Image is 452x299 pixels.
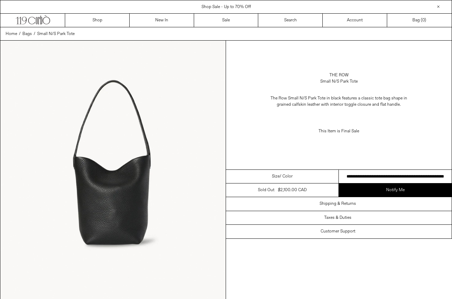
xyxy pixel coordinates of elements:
[194,14,259,27] a: Sale
[422,18,425,23] span: 0
[258,14,323,27] a: Search
[422,17,426,23] span: )
[339,183,452,197] a: Notify Me
[130,14,194,27] a: New In
[34,31,35,37] span: /
[201,4,251,10] a: Shop Sale - Up to 70% Off
[321,229,355,234] h3: Customer Support
[323,14,387,27] a: Account
[324,215,351,220] h3: Taxes & Duties
[320,78,358,85] div: Small N/S Park Tote
[258,187,274,193] div: Sold out
[65,14,130,27] a: Shop
[387,14,452,27] a: Bag ()
[280,173,293,180] span: / Color
[22,31,32,37] a: Bags
[19,31,21,37] span: /
[269,92,409,111] p: The Row Small N/S Park Tote in black features a c
[37,31,75,37] a: Small N/S Park Tote
[6,31,17,37] a: Home
[319,128,359,134] span: This Item is Final Sale
[329,72,349,78] a: The Row
[272,173,280,180] span: Size
[278,187,307,193] div: $2,100.00 CAD
[320,201,356,206] h3: Shipping & Returns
